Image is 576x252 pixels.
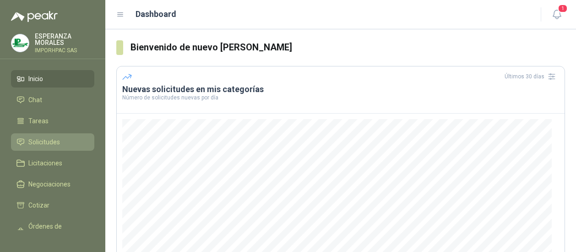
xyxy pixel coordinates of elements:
span: Chat [28,95,42,105]
span: 1 [558,4,568,13]
p: Número de solicitudes nuevas por día [122,95,559,100]
a: Tareas [11,112,94,130]
span: Cotizar [28,200,49,210]
span: Negociaciones [28,179,71,189]
a: Chat [11,91,94,109]
a: Solicitudes [11,133,94,151]
div: Últimos 30 días [505,69,559,84]
a: Inicio [11,70,94,88]
h1: Dashboard [136,8,176,21]
a: Órdenes de Compra [11,218,94,245]
span: Licitaciones [28,158,62,168]
a: Negociaciones [11,175,94,193]
h3: Bienvenido de nuevo [PERSON_NAME] [130,40,565,55]
a: Cotizar [11,197,94,214]
p: ESPERANZA MORALES [35,33,94,46]
p: IMPORHPAC SAS [35,48,94,53]
img: Company Logo [11,34,29,52]
a: Licitaciones [11,154,94,172]
img: Logo peakr [11,11,58,22]
button: 1 [549,6,565,23]
span: Inicio [28,74,43,84]
span: Órdenes de Compra [28,221,86,241]
span: Solicitudes [28,137,60,147]
h3: Nuevas solicitudes en mis categorías [122,84,559,95]
span: Tareas [28,116,49,126]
